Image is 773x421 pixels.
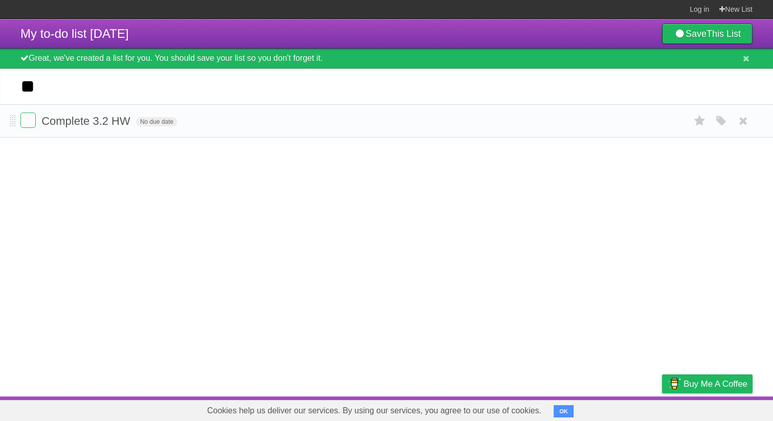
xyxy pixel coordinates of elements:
b: This List [707,29,741,39]
span: Cookies help us deliver our services. By using our services, you agree to our use of cookies. [197,401,552,421]
img: Buy me a coffee [667,375,681,392]
span: Complete 3.2 HW [41,115,133,127]
button: OK [554,405,574,417]
span: Buy me a coffee [684,375,747,393]
a: About [526,399,548,418]
a: Suggest a feature [688,399,753,418]
span: No due date [136,117,177,126]
a: Developers [560,399,601,418]
a: Buy me a coffee [662,374,753,393]
a: SaveThis List [662,24,753,44]
a: Privacy [649,399,675,418]
span: My to-do list [DATE] [20,27,129,40]
a: Terms [614,399,636,418]
label: Star task [690,113,710,129]
label: Done [20,113,36,128]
